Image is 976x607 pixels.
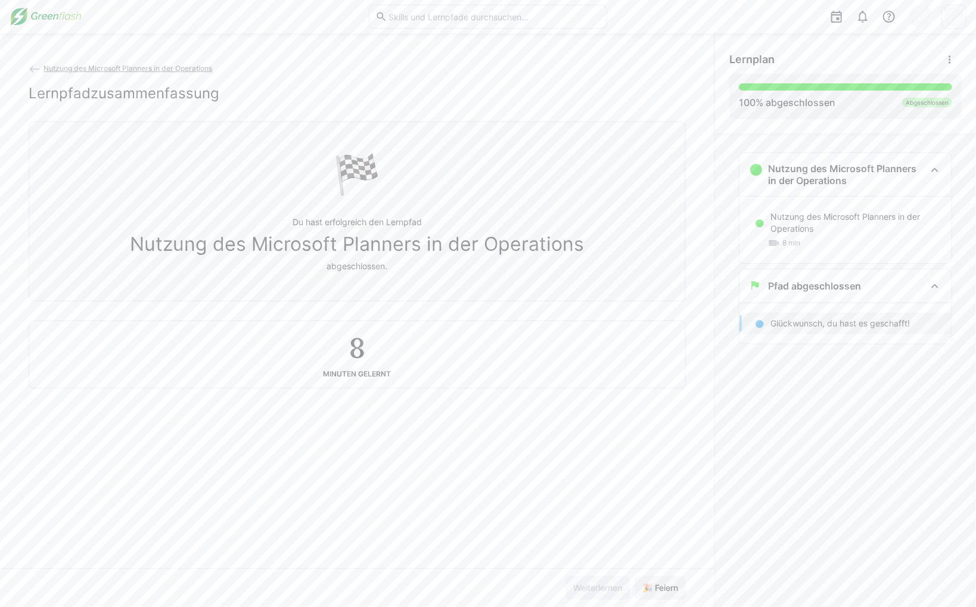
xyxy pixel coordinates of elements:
input: Skills und Lernpfade durchsuchen… [387,11,601,22]
div: % abgeschlossen [739,95,835,110]
span: Nutzung des Microsoft Planners in der Operations [43,64,212,73]
div: Minuten gelernt [324,370,391,378]
span: 100 [739,97,756,108]
span: 🎉 Feiern [641,582,680,594]
button: Weiterlernen [565,576,630,600]
a: Nutzung des Microsoft Planners in der Operations [29,64,212,73]
div: Abgeschlossen [902,98,952,107]
span: 8 min [782,238,800,248]
h2: Lernpfadzusammenfassung [29,85,219,102]
div: 🏁 [334,151,381,197]
p: Glückwunsch, du hast es geschafft! [770,317,910,329]
h2: 8 [349,331,365,365]
span: Weiterlernen [571,582,624,594]
button: 🎉 Feiern [635,576,686,600]
p: Du hast erfolgreich den Lernpfad abgeschlossen. [130,216,585,272]
span: Nutzung des Microsoft Planners in der Operations [130,233,585,256]
h3: Pfad abgeschlossen [768,280,861,292]
span: Lernplan [729,53,775,66]
p: Nutzung des Microsoft Planners in der Operations [770,211,942,235]
h3: Nutzung des Microsoft Planners in der Operations [768,163,925,186]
